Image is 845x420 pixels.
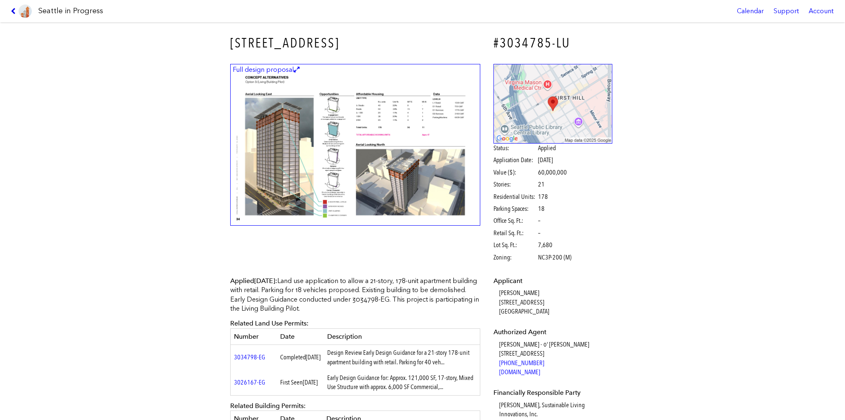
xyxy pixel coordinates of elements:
[538,241,552,250] span: 7,680
[499,340,613,377] dd: [PERSON_NAME] - 0' [PERSON_NAME] [STREET_ADDRESS]
[231,328,277,344] th: Number
[324,370,480,395] td: Early Design Guidance for: Approx. 121,000 SF, 17-story, Mixed Use Structure with approx. 6,000 S...
[493,328,613,337] dt: Authorized Agent
[493,156,537,165] span: Application Date:
[234,353,265,361] a: 3034798-EG
[234,378,265,386] a: 3026167-EG
[538,168,567,177] span: 60,000,000
[277,370,324,395] td: First Seen
[230,64,480,226] img: 34.jpg
[493,241,537,250] span: Lot Sq. Ft.:
[254,277,275,285] span: [DATE]
[499,359,544,367] a: [PHONE_NUMBER]
[493,388,613,397] dt: Financially Responsible Party
[493,34,613,52] h4: #3034785-LU
[303,378,318,386] span: [DATE]
[493,168,537,177] span: Value ($):
[230,319,309,327] span: Related Land Use Permits:
[538,156,553,164] span: [DATE]
[38,6,103,16] h1: Seattle in Progress
[230,402,306,410] span: Related Building Permits:
[306,353,321,361] span: [DATE]
[538,253,571,262] span: NC3P-200 (M)
[538,144,556,153] span: Applied
[324,328,480,344] th: Description
[493,276,613,286] dt: Applicant
[230,276,480,314] p: Land use application to allow a 21-story, 178-unit apartment building with retail. Parking for 18...
[493,253,537,262] span: Zoning:
[19,5,32,18] img: favicon-96x96.png
[538,180,545,189] span: 21
[324,345,480,370] td: Design Review Early Design Guidance for a 21-story 178-unit apartment building with retail. Parki...
[538,204,545,213] span: 18
[538,216,541,225] span: –
[493,192,537,201] span: Residential Units:
[499,368,540,376] a: [DOMAIN_NAME]
[493,144,537,153] span: Status:
[493,204,537,213] span: Parking Spaces:
[277,345,324,370] td: Completed
[493,64,613,144] img: staticmap
[230,64,480,226] a: Full design proposal
[231,65,301,74] figcaption: Full design proposal
[230,34,480,52] h3: [STREET_ADDRESS]
[499,288,613,316] dd: [PERSON_NAME] [STREET_ADDRESS] [GEOGRAPHIC_DATA]
[493,180,537,189] span: Stories:
[538,192,548,201] span: 178
[277,328,324,344] th: Date
[230,277,277,285] span: Applied :
[538,229,541,238] span: –
[493,216,537,225] span: Office Sq. Ft.:
[493,229,537,238] span: Retail Sq. Ft.:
